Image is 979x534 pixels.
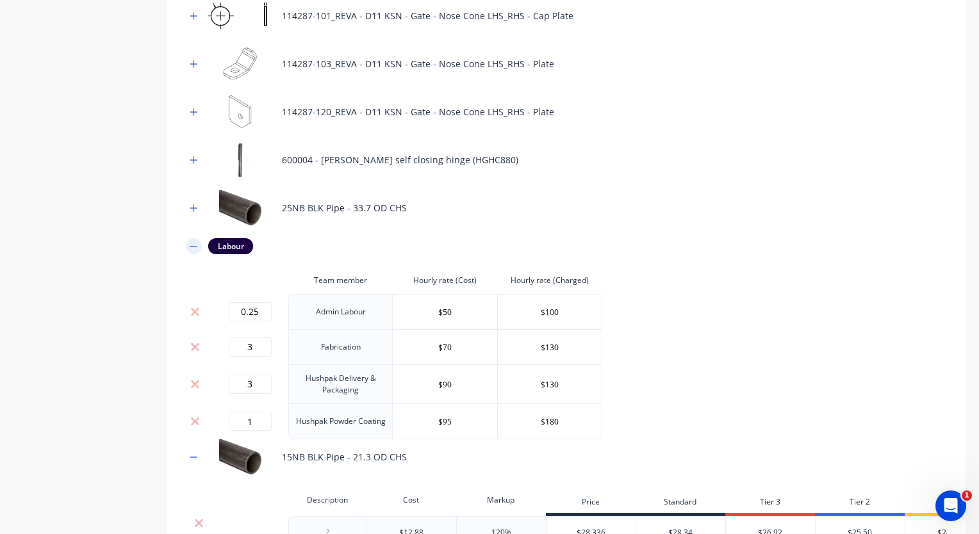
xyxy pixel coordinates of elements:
img: 114287-103_REVA - D11 KSN - Gate - Nose Cone LHS_RHS - Plate [208,46,272,81]
div: 600004 - [PERSON_NAME] self closing hinge (HGHC880) [282,153,518,166]
div: Tier 2 [815,490,905,516]
input: $0.0000 [393,412,497,431]
td: Hushpak Delivery & Packaging [288,364,393,403]
div: Standard [636,490,725,516]
input: 0 [229,337,272,357]
td: Admin Labour [288,294,393,329]
div: Labour [208,238,253,254]
input: $0.0000 [393,302,497,321]
input: $0.0000 [498,337,602,357]
div: 114287-103_REVA - D11 KSN - Gate - Nose Cone LHS_RHS - Plate [282,57,554,70]
input: 0 [229,302,272,321]
iframe: Intercom live chat [935,490,966,521]
td: Hushpak Powder Coating [288,403,393,439]
th: Team member [288,267,393,294]
img: 114287-120_REVA - D11 KSN - Gate - Nose Cone LHS_RHS - Plate [208,94,272,129]
div: Markup [456,487,546,513]
div: 114287-120_REVA - D11 KSN - Gate - Nose Cone LHS_RHS - Plate [282,105,554,118]
th: Hourly rate (Charged) [498,267,602,294]
input: $0.0000 [498,302,602,321]
div: Price [546,490,636,516]
div: 114287-101_REVA - D11 KSN - Gate - Nose Cone LHS_RHS - Cap Plate [282,9,573,22]
input: 0 [229,412,272,431]
div: 25NB BLK Pipe - 33.7 OD CHS [282,201,407,214]
div: Tier 3 [725,490,815,516]
input: $0.0000 [393,375,497,394]
img: 25NB BLK Pipe - 33.7 OD CHS [208,190,272,225]
div: Description [288,487,366,513]
div: Cost [366,487,456,513]
input: $0.0000 [393,337,497,357]
input: $0.0000 [498,375,602,394]
div: 15NB BLK Pipe - 21.3 OD CHS [282,450,407,464]
input: $0.0000 [498,412,602,431]
img: 600004 - Weldon self closing hinge (HGHC880) [208,142,272,177]
span: 1 [962,490,972,501]
input: 0 [229,375,272,394]
td: Fabrication [288,329,393,364]
th: Hourly rate (Cost) [393,267,497,294]
img: 15NB BLK Pipe - 21.3 OD CHS [208,439,272,474]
